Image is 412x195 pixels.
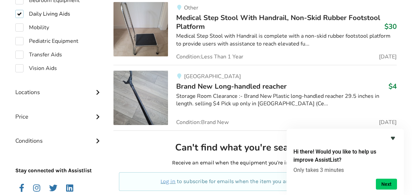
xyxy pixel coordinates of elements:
[379,120,397,125] span: [DATE]
[176,82,287,91] span: Brand New Long-handled reacher
[15,37,78,45] label: Pediatric Equipment
[384,22,397,31] h3: $30
[176,32,397,48] div: Medical Step Stool with Handrail is complete with a non-skid rubber footstool platform to provide...
[176,92,397,108] div: Storage Room Clearance :- Brand New Plastic long-handled reacher 29.5 inches in length. selling $...
[184,73,241,80] span: [GEOGRAPHIC_DATA]
[15,51,62,59] label: Transfer Aids
[15,23,49,32] label: Mobility
[176,54,243,59] span: Condition: Less Than 1 Year
[15,148,103,175] p: Stay connected with Assistlist
[176,13,380,31] span: Medical Step Stool With Handrail, Non-Skid Rubber Footstool Platform
[15,10,70,18] label: Daily Living Aids
[127,178,383,185] p: to subscribe for emails when the item you are looking for is available.
[184,4,198,12] span: Other
[389,134,397,142] button: Hide survey
[119,159,391,167] p: Receive an email when the equipment you're interested in is listed!
[161,178,176,184] a: Log in
[15,64,57,72] label: Vision Aids
[119,142,391,154] h2: Can't find what you're searching for?
[15,75,103,99] div: Locations
[15,124,103,148] div: Conditions
[113,2,168,56] img: daily living aids-medical step stool with handrail, non-skid rubber footstool platform
[293,134,397,190] div: Hi there! Would you like to help us improve AssistList?
[376,179,397,190] button: Next question
[15,100,103,124] div: Price
[293,167,397,173] p: Only takes 3 minutes
[113,65,397,130] a: daily living aids-brand new long-handled reacher[GEOGRAPHIC_DATA]Brand New Long-handled reacher$4...
[379,54,397,59] span: [DATE]
[293,148,397,164] h2: Hi there! Would you like to help us improve AssistList?
[388,82,397,91] h3: $4
[176,120,229,125] span: Condition: Brand New
[113,71,168,125] img: daily living aids-brand new long-handled reacher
